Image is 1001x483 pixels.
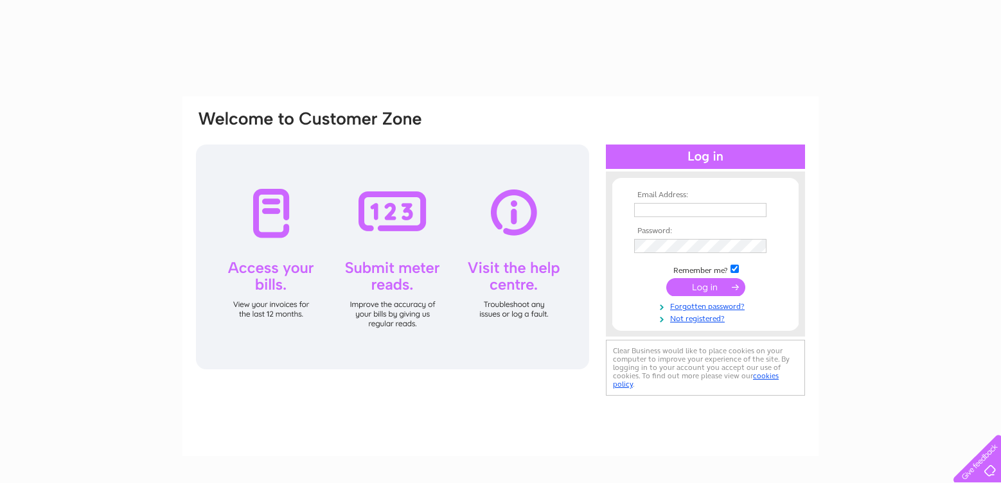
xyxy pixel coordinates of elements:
a: cookies policy [613,371,779,389]
th: Password: [631,227,780,236]
td: Remember me? [631,263,780,276]
div: Clear Business would like to place cookies on your computer to improve your experience of the sit... [606,340,805,396]
th: Email Address: [631,191,780,200]
a: Forgotten password? [634,299,780,312]
a: Not registered? [634,312,780,324]
input: Submit [666,278,745,296]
